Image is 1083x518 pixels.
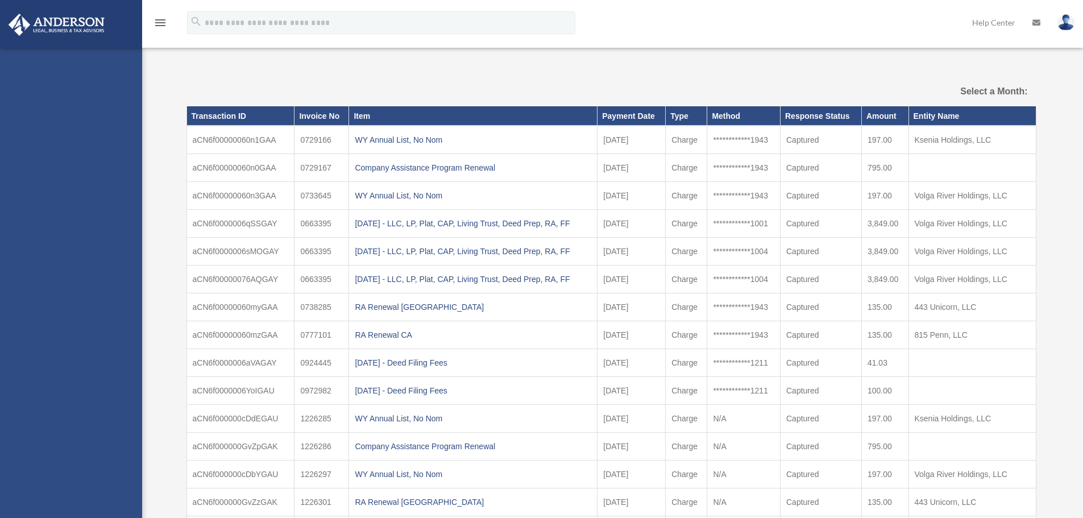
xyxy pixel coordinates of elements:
[597,154,666,182] td: [DATE]
[597,405,666,433] td: [DATE]
[597,210,666,238] td: [DATE]
[781,293,862,321] td: Captured
[666,106,707,126] th: Type
[294,154,349,182] td: 0729167
[861,154,908,182] td: 795.00
[666,377,707,405] td: Charge
[597,238,666,266] td: [DATE]
[781,488,862,516] td: Captured
[355,494,591,510] div: RA Renewal [GEOGRAPHIC_DATA]
[707,405,781,433] td: N/A
[666,182,707,210] td: Charge
[294,377,349,405] td: 0972982
[861,126,908,154] td: 197.00
[190,15,202,28] i: search
[186,461,294,488] td: aCN6f000000cDbYGAU
[908,182,1036,210] td: Volga River Holdings, LLC
[781,461,862,488] td: Captured
[861,106,908,126] th: Amount
[908,210,1036,238] td: Volga River Holdings, LLC
[186,293,294,321] td: aCN6f00000060myGAA
[666,433,707,461] td: Charge
[781,126,862,154] td: Captured
[186,126,294,154] td: aCN6f00000060n1GAA
[908,293,1036,321] td: 443 Unicorn, LLC
[294,238,349,266] td: 0663395
[903,84,1027,100] label: Select a Month:
[186,377,294,405] td: aCN6f0000006YoIGAU
[186,210,294,238] td: aCN6f0000006qSSGAY
[597,321,666,349] td: [DATE]
[707,433,781,461] td: N/A
[294,182,349,210] td: 0733645
[355,355,591,371] div: [DATE] - Deed Filing Fees
[781,405,862,433] td: Captured
[186,321,294,349] td: aCN6f00000060mzGAA
[781,106,862,126] th: Response Status
[781,182,862,210] td: Captured
[1057,14,1074,31] img: User Pic
[666,461,707,488] td: Charge
[781,154,862,182] td: Captured
[597,433,666,461] td: [DATE]
[908,126,1036,154] td: Ksenia Holdings, LLC
[294,210,349,238] td: 0663395
[666,154,707,182] td: Charge
[294,126,349,154] td: 0729166
[781,238,862,266] td: Captured
[707,461,781,488] td: N/A
[153,20,167,30] a: menu
[781,266,862,293] td: Captured
[186,238,294,266] td: aCN6f0000006sMOGAY
[186,433,294,461] td: aCN6f000000GvZpGAK
[861,293,908,321] td: 135.00
[861,238,908,266] td: 3,849.00
[355,132,591,148] div: WY Annual List, No Nom
[597,377,666,405] td: [DATE]
[355,438,591,454] div: Company Assistance Program Renewal
[781,433,862,461] td: Captured
[781,377,862,405] td: Captured
[355,216,591,231] div: [DATE] - LLC, LP, Plat, CAP, Living Trust, Deed Prep, RA, FF
[186,488,294,516] td: aCN6f000000GvZzGAK
[908,461,1036,488] td: Volga River Holdings, LLC
[355,466,591,482] div: WY Annual List, No Nom
[349,106,597,126] th: Item
[666,321,707,349] td: Charge
[355,243,591,259] div: [DATE] - LLC, LP, Plat, CAP, Living Trust, Deed Prep, RA, FF
[355,271,591,287] div: [DATE] - LLC, LP, Plat, CAP, Living Trust, Deed Prep, RA, FF
[908,106,1036,126] th: Entity Name
[666,210,707,238] td: Charge
[861,266,908,293] td: 3,849.00
[294,106,349,126] th: Invoice No
[707,106,781,126] th: Method
[186,405,294,433] td: aCN6f000000cDdEGAU
[861,349,908,377] td: 41.03
[294,293,349,321] td: 0738285
[294,405,349,433] td: 1226285
[861,321,908,349] td: 135.00
[666,405,707,433] td: Charge
[597,488,666,516] td: [DATE]
[666,126,707,154] td: Charge
[908,238,1036,266] td: Volga River Holdings, LLC
[908,321,1036,349] td: 815 Penn, LLC
[355,411,591,426] div: WY Annual List, No Nom
[781,210,862,238] td: Captured
[597,349,666,377] td: [DATE]
[666,266,707,293] td: Charge
[861,433,908,461] td: 795.00
[186,182,294,210] td: aCN6f00000060n3GAA
[355,327,591,343] div: RA Renewal CA
[186,266,294,293] td: aCN6f00000076AQGAY
[294,321,349,349] td: 0777101
[355,160,591,176] div: Company Assistance Program Renewal
[666,488,707,516] td: Charge
[861,210,908,238] td: 3,849.00
[294,433,349,461] td: 1226286
[861,377,908,405] td: 100.00
[597,182,666,210] td: [DATE]
[294,349,349,377] td: 0924445
[861,488,908,516] td: 135.00
[908,266,1036,293] td: Volga River Holdings, LLC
